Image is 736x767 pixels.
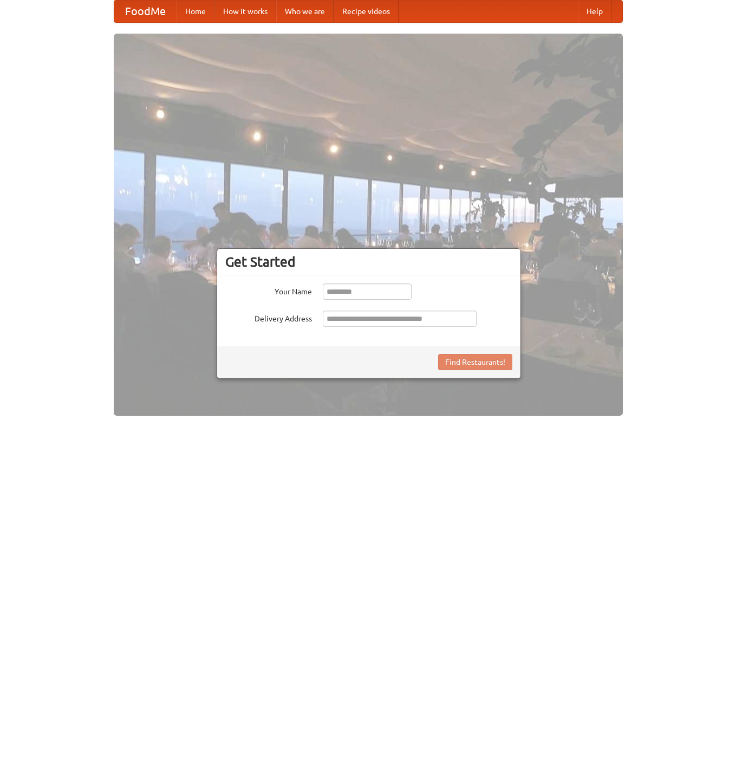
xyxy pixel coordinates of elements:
[225,311,312,324] label: Delivery Address
[276,1,334,22] a: Who we are
[177,1,214,22] a: Home
[225,254,512,270] h3: Get Started
[438,354,512,370] button: Find Restaurants!
[334,1,399,22] a: Recipe videos
[578,1,611,22] a: Help
[225,283,312,297] label: Your Name
[114,1,177,22] a: FoodMe
[214,1,276,22] a: How it works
